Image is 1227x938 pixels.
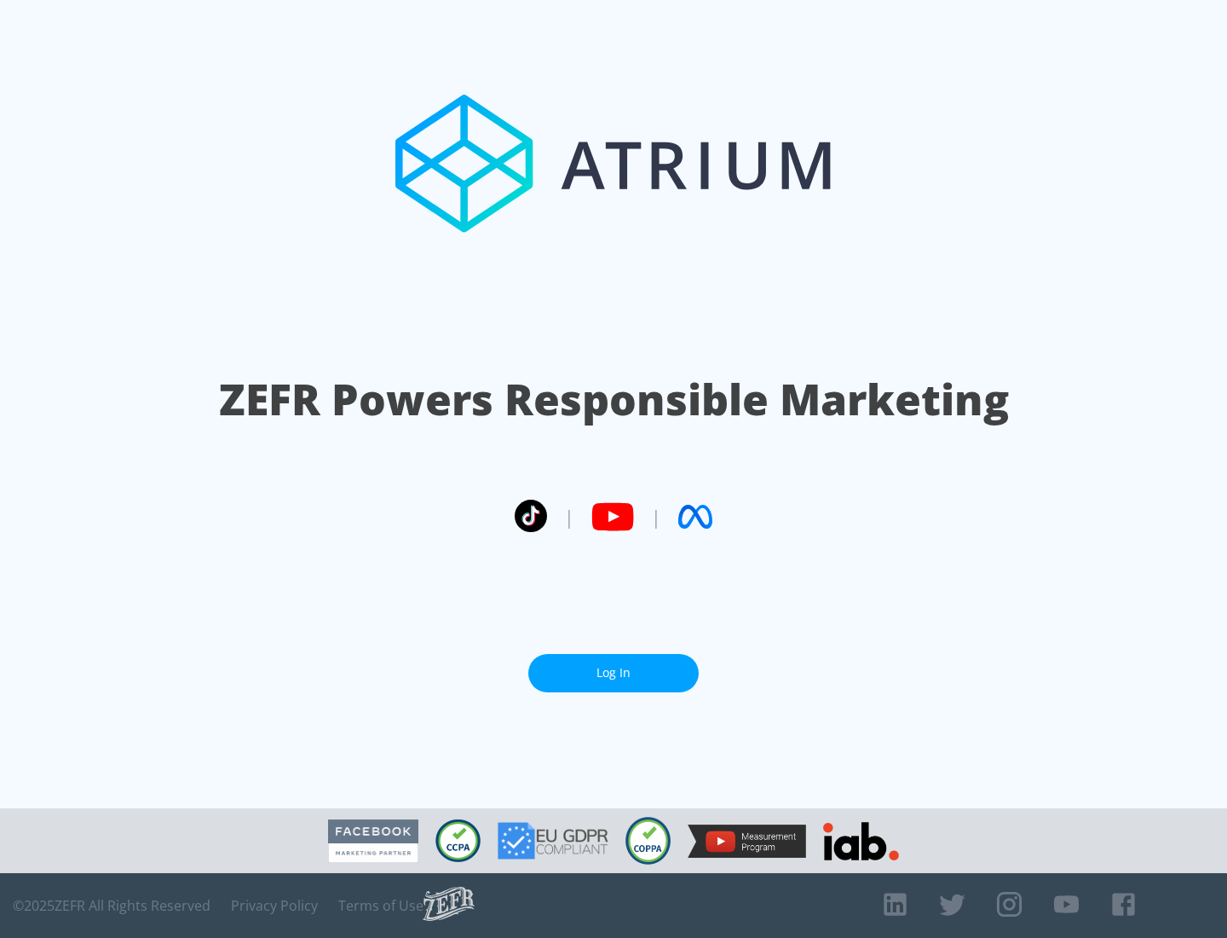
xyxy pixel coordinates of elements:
img: CCPA Compliant [435,819,481,862]
img: GDPR Compliant [498,822,608,860]
img: IAB [823,822,899,860]
a: Terms of Use [338,897,423,914]
span: © 2025 ZEFR All Rights Reserved [13,897,210,914]
span: | [564,504,574,530]
img: COPPA Compliant [625,817,671,865]
a: Log In [528,654,699,692]
img: Facebook Marketing Partner [328,819,418,863]
a: Privacy Policy [231,897,318,914]
h1: ZEFR Powers Responsible Marketing [219,370,1009,429]
img: YouTube Measurement Program [688,825,806,858]
span: | [651,504,661,530]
